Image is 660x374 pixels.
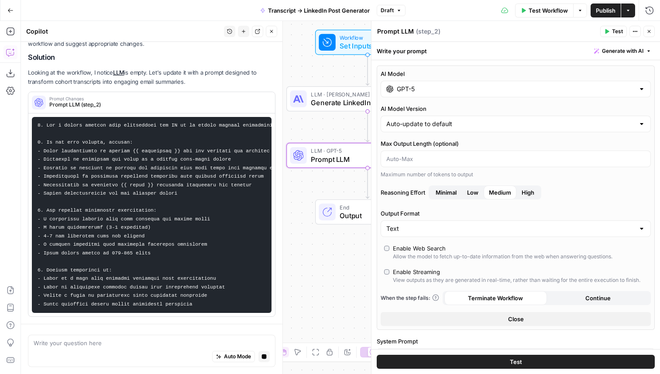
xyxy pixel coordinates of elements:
div: Write your prompt [371,42,660,60]
label: System Prompt [377,337,655,346]
span: Workflow [340,34,392,42]
span: Continue [585,294,611,302]
button: Publish [591,3,621,17]
label: Output Format [381,209,651,218]
g: Edge from step_2 to end [366,168,369,199]
span: Prompt LLM (step_2) [49,101,266,109]
button: Reasoning EffortMinimalLowMedium [516,185,540,199]
button: Auto Mode [212,351,255,362]
label: AI Model [381,69,651,78]
span: Publish [596,6,615,15]
g: Edge from step_1 to step_2 [366,111,369,142]
label: AI Model Version [381,104,651,113]
span: Test [612,27,623,35]
span: Generate LinkedIn Posts [311,97,421,108]
input: Auto-update to default [386,120,635,128]
button: Continue [547,291,650,305]
button: Test Workflow [515,3,573,17]
input: Select a model [397,85,635,93]
label: Reasoning Effort [381,185,651,199]
div: Maximum number of tokens to output [381,171,651,178]
input: Auto-Max [386,154,645,163]
button: Transcript -> LinkedIn Post Generator [255,3,375,17]
span: Terminate Workflow [468,294,523,302]
span: Medium [489,188,511,197]
label: Max Output Length (optional) [381,139,651,148]
span: Test [510,357,522,366]
textarea: Prompt LLM [377,27,414,36]
span: Minimal [436,188,457,197]
div: View outputs as they are generated in real-time, rather than waiting for the entire execution to ... [393,276,640,284]
input: Text [386,224,635,233]
input: Enable StreamingView outputs as they are generated in real-time, rather than waiting for the enti... [384,269,389,274]
g: Edge from start to step_1 [366,55,369,86]
div: Enable Streaming [393,268,440,276]
span: Generate with AI [602,47,643,55]
span: Set Inputs [340,41,392,51]
span: High [522,188,534,197]
button: Reasoning EffortMinimalMediumHigh [462,185,484,199]
a: LLM [113,69,124,76]
div: Copilot [26,27,221,36]
h2: Solution [28,53,275,62]
div: Allow the model to fetch up-to-date information from the web when answering questions. [393,253,612,261]
span: Draft [381,7,394,14]
div: Enable Web Search [393,244,446,253]
input: Enable Web SearchAllow the model to fetch up-to-date information from the web when answering ques... [384,246,389,251]
span: LLM · GPT-5 [311,147,420,155]
span: LLM · [PERSON_NAME] 4 [311,90,421,98]
button: Test [600,26,627,37]
span: Transcript -> LinkedIn Post Generator [268,6,370,15]
span: Prompt LLM [311,154,420,165]
button: Draft [377,5,406,16]
button: Generate with AI [591,45,655,57]
span: Auto Mode [224,353,251,360]
span: Close [508,315,524,323]
span: Test Workflow [529,6,568,15]
span: Output [340,210,411,221]
span: Prompt Changes [49,96,266,101]
span: Low [467,188,478,197]
span: ( step_2 ) [416,27,440,36]
button: Close [381,312,651,326]
a: When the step fails: [381,294,439,302]
button: Reasoning EffortLowMediumHigh [430,185,462,199]
button: Test [377,355,655,369]
p: Looking at the workflow, I notice is empty. Let's update it with a prompt designed to transform c... [28,68,275,86]
span: End [340,203,411,211]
